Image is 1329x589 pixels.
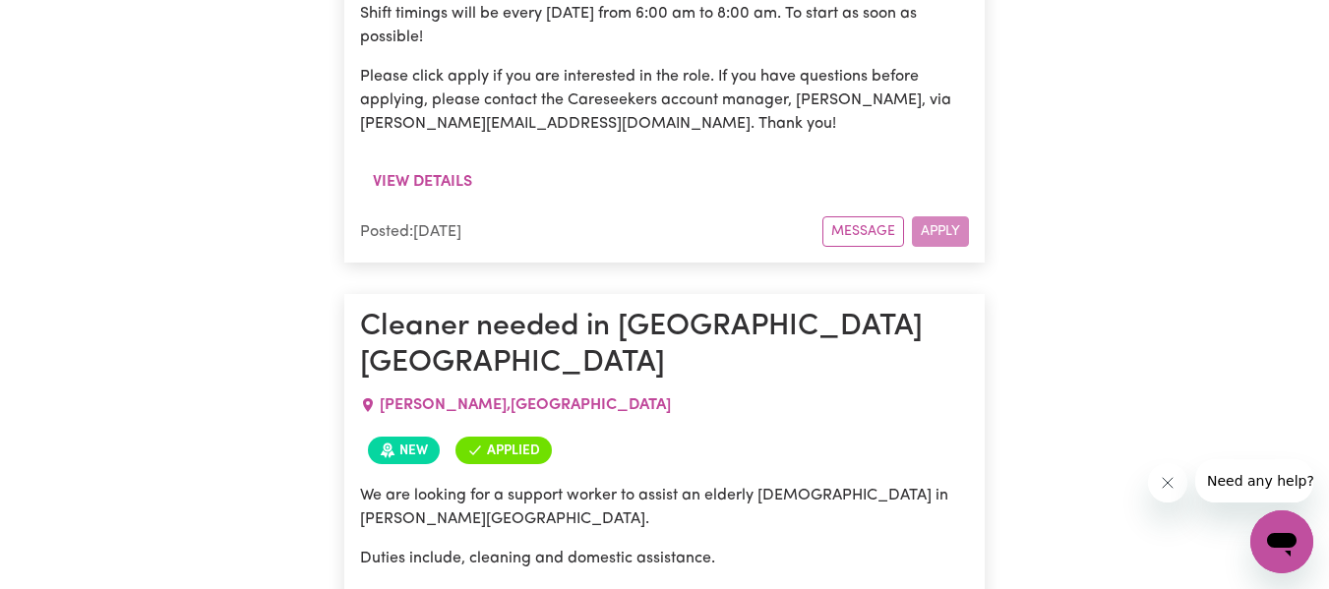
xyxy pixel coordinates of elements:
[455,437,552,464] span: You've applied for this job
[1250,510,1313,573] iframe: Button to launch messaging window
[360,220,823,244] div: Posted: [DATE]
[360,2,970,49] p: Shift timings will be every [DATE] from 6:00 am to 8:00 am. To start as soon as possible!
[368,437,440,464] span: Job posted within the last 30 days
[360,65,970,136] p: Please click apply if you are interested in the role. If you have questions before applying, plea...
[12,14,119,29] span: Need any help?
[822,216,904,247] button: Message
[380,397,671,413] span: [PERSON_NAME] , [GEOGRAPHIC_DATA]
[360,547,970,570] p: Duties include, cleaning and domestic assistance.
[360,484,970,531] p: We are looking for a support worker to assist an elderly [DEMOGRAPHIC_DATA] in [PERSON_NAME][GEOG...
[1195,459,1313,502] iframe: Message from company
[1148,463,1187,502] iframe: Close message
[360,163,485,201] button: View details
[360,310,970,382] h1: Cleaner needed in [GEOGRAPHIC_DATA] [GEOGRAPHIC_DATA]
